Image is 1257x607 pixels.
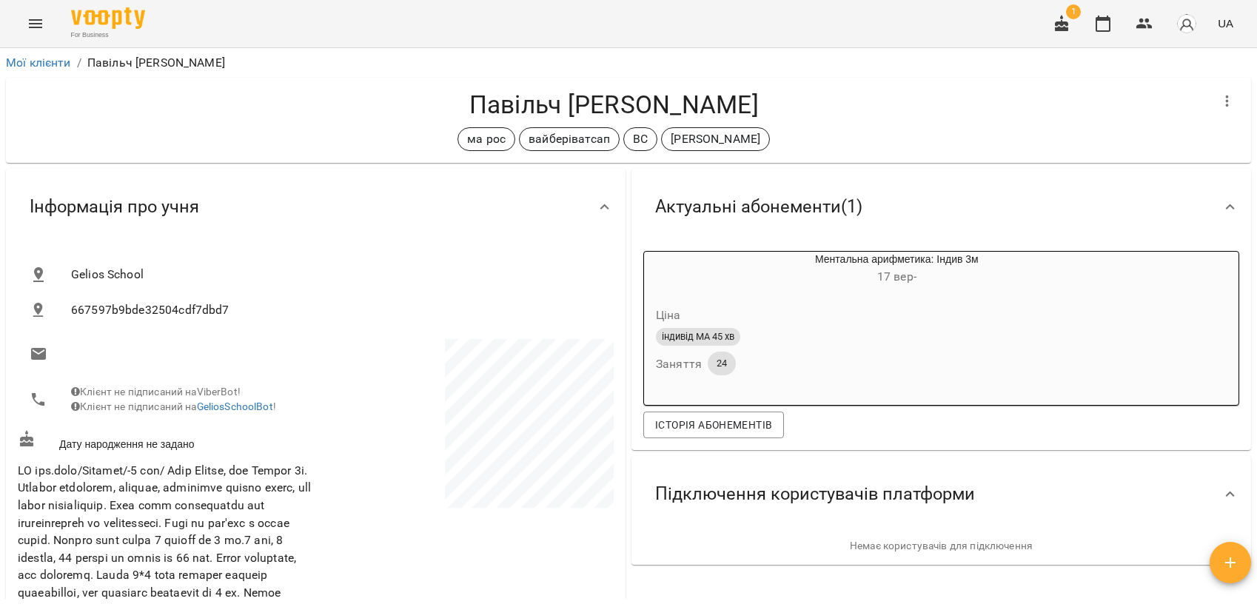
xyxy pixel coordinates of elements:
[197,400,273,412] a: GeliosSchoolBot
[71,7,145,29] img: Voopty Logo
[1176,13,1197,34] img: avatar_s.png
[633,130,648,148] p: ВС
[6,169,626,245] div: Інформація про учня
[643,412,784,438] button: Історія абонементів
[71,30,145,40] span: For Business
[655,483,975,506] span: Підключення користувачів платформи
[1066,4,1081,19] span: 1
[71,266,602,284] span: Gelios School
[529,130,610,148] p: вайберіватсап
[708,357,736,370] span: 24
[671,130,760,148] p: [PERSON_NAME]
[631,169,1251,245] div: Актуальні абонементи(1)
[15,427,316,455] div: Дату народження не задано
[87,54,225,72] p: Павільч [PERSON_NAME]
[715,252,1079,287] div: Ментальна арифметика: Індив 3м
[644,252,1079,393] button: Ментальна арифметика: Індив 3м17 вер- Цінаіндивід МА 45 хвЗаняття24
[623,127,657,151] div: ВС
[467,130,506,148] p: ма рос
[661,127,770,151] div: [PERSON_NAME]
[6,54,1251,72] nav: breadcrumb
[655,195,862,218] span: Актуальні абонементи ( 1 )
[631,456,1251,532] div: Підключення користувачів платформи
[1212,10,1239,37] button: UA
[18,90,1210,120] h4: Павільч [PERSON_NAME]
[71,301,602,319] span: 667597b9bde32504cdf7dbd7
[30,195,199,218] span: Інформація про учня
[519,127,620,151] div: вайберіватсап
[1218,16,1233,31] span: UA
[71,400,276,412] span: Клієнт не підписаний на !
[71,386,241,398] span: Клієнт не підписаний на ViberBot!
[18,6,53,41] button: Menu
[77,54,81,72] li: /
[656,330,740,343] span: індивід МА 45 хв
[643,539,1239,554] p: Немає користувачів для підключення
[644,252,715,287] div: Ментальна арифметика: Індив 3м
[457,127,515,151] div: ма рос
[656,354,702,375] h6: Заняття
[6,56,71,70] a: Мої клієнти
[656,305,681,326] h6: Ціна
[655,416,772,434] span: Історія абонементів
[877,269,916,284] span: 17 вер -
